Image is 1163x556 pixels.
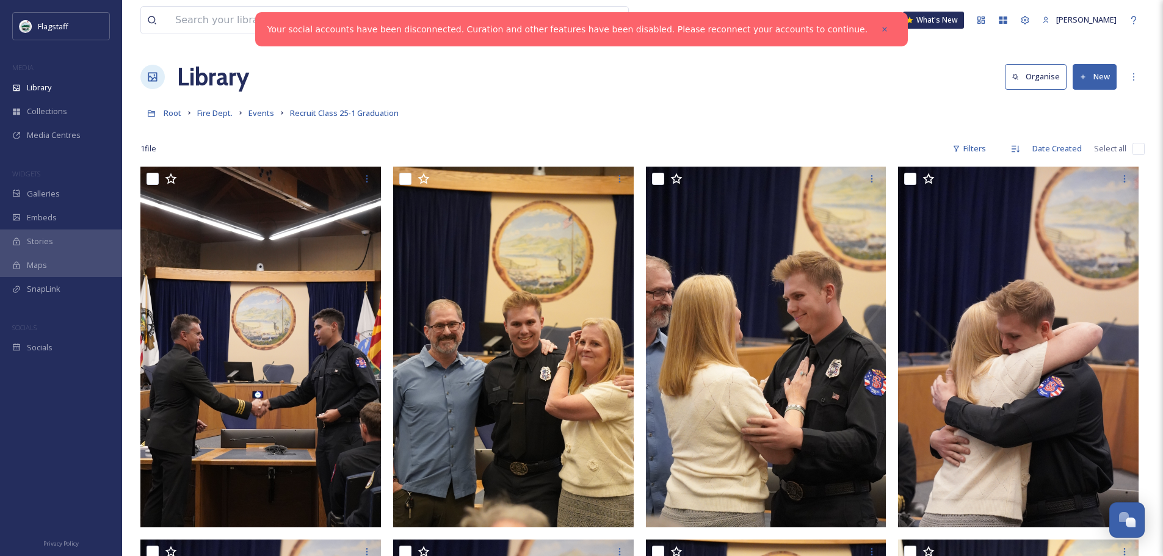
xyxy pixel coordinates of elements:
span: Privacy Policy [43,540,79,547]
span: Flagstaff [38,21,68,32]
img: _DSC7338.JPG [393,167,634,527]
span: Library [27,82,51,93]
a: What's New [903,12,964,29]
span: Recruit Class 25-1 Graduation [290,107,399,118]
a: [PERSON_NAME] [1036,8,1123,32]
span: Socials [27,342,53,353]
span: Select all [1094,143,1126,154]
span: SnapLink [27,283,60,295]
span: SOCIALS [12,323,37,332]
span: Fire Dept. [197,107,233,118]
a: Your social accounts have been disconnected. Curation and other features have been disabled. Plea... [267,23,868,36]
span: Maps [27,259,47,271]
button: New [1073,64,1117,89]
div: Filters [946,137,992,161]
a: Root [164,106,181,120]
button: Open Chat [1109,502,1145,538]
a: Fire Dept. [197,106,233,120]
div: Date Created [1026,137,1088,161]
img: images%20%282%29.jpeg [20,20,32,32]
span: WIDGETS [12,169,40,178]
a: View all files [551,8,622,32]
span: Collections [27,106,67,117]
span: [PERSON_NAME] [1056,14,1117,25]
span: Root [164,107,181,118]
img: _DSC7334.JPG [898,167,1139,527]
a: Recruit Class 25-1 Graduation [290,106,399,120]
span: Stories [27,236,53,247]
span: Galleries [27,188,60,200]
input: Search your library [169,7,507,34]
span: MEDIA [12,63,34,72]
img: _DSC7336.JPG [646,167,886,527]
span: 1 file [140,143,156,154]
a: Privacy Policy [43,535,79,550]
button: Organise [1005,64,1067,89]
span: Events [248,107,274,118]
span: Media Centres [27,129,81,141]
img: _DSC7342.JPG [140,167,381,527]
a: Events [248,106,274,120]
span: Embeds [27,212,57,223]
a: Library [177,59,249,95]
